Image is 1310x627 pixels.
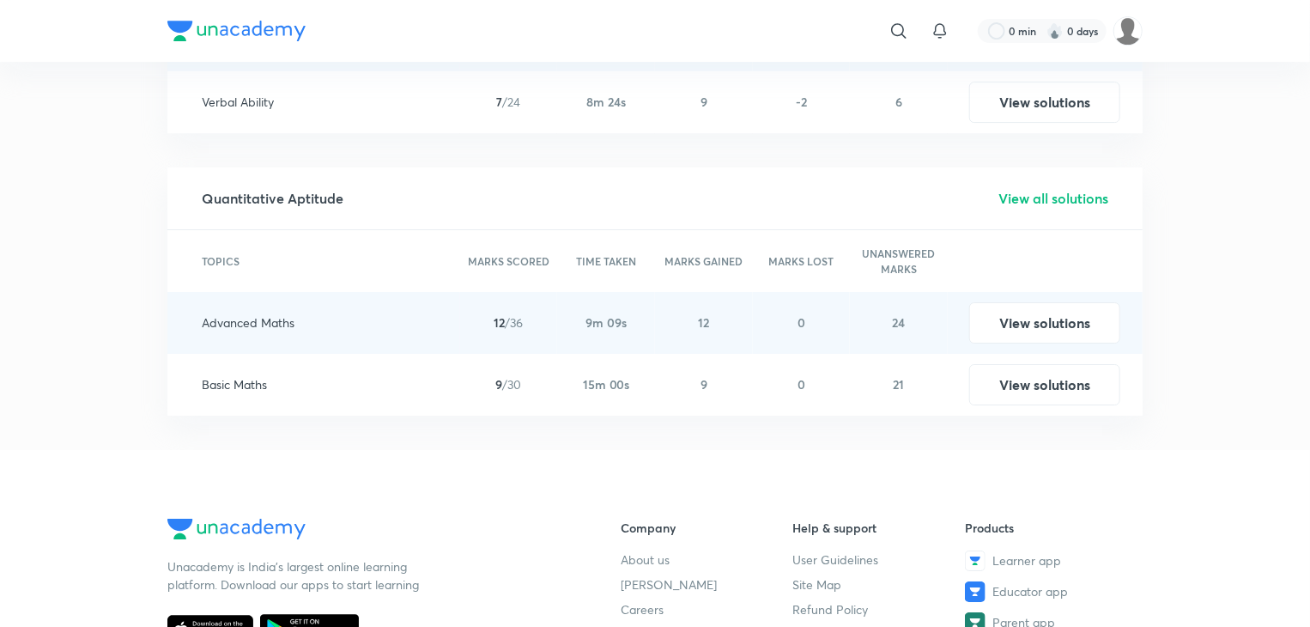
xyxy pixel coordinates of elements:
p: Unacademy is India’s largest online learning platform. Download our apps to start learning [167,557,425,594]
h6: Company [621,519,793,537]
a: Site Map [793,575,966,594]
img: streak [1046,22,1064,40]
span: /30 [496,375,522,393]
h6: MARKS SCORED [468,253,549,269]
h6: MARKS LOST [768,253,834,269]
span: 7 [497,94,503,110]
p: 0 [798,313,805,332]
h5: Quantitative Aptitude [202,188,343,209]
span: 12 [494,314,506,331]
h6: UNANSWERED MARKS [850,246,948,277]
a: Refund Policy [793,600,966,618]
p: Verbal Ability [202,93,274,111]
img: Subhonil Ghosal [1113,16,1143,46]
a: [PERSON_NAME] [621,575,793,594]
a: User Guidelines [793,551,966,569]
h6: TIME TAKEN [576,253,636,269]
span: /36 [494,313,524,332]
p: 12 [698,313,709,332]
img: Company Logo [167,21,306,41]
p: 9 [700,93,707,111]
h6: MARKS GAINED [664,253,743,269]
img: Company Logo [167,519,306,539]
p: Advanced Maths [202,313,294,332]
p: -2 [796,93,807,111]
p: 24 [892,313,905,332]
p: 21 [893,375,904,393]
a: Educator app [965,581,1137,602]
span: Learner app [992,551,1061,569]
button: View solutions [969,82,1120,123]
span: Careers [621,600,664,618]
p: 9m 09s [585,313,627,332]
a: Learner app [965,551,1137,571]
a: Careers [621,600,793,618]
a: About us [621,551,793,569]
p: 9 [700,375,707,393]
span: /24 [497,93,521,111]
h6: Help & support [793,519,966,537]
p: 15m 00s [583,375,630,393]
h6: Products [965,519,1137,537]
img: Educator app [965,581,986,602]
button: View solutions [969,364,1120,405]
span: Educator app [992,582,1068,600]
p: 6 [895,93,902,111]
a: Company Logo [167,519,566,544]
span: 9 [496,376,503,393]
h6: TOPICS [202,253,240,269]
h5: View all solutions [998,188,1108,209]
p: 0 [798,375,805,393]
p: Basic Maths [202,375,267,393]
button: View solutions [969,302,1120,344]
p: 8m 24s [586,93,626,111]
img: Learner app [965,551,986,571]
